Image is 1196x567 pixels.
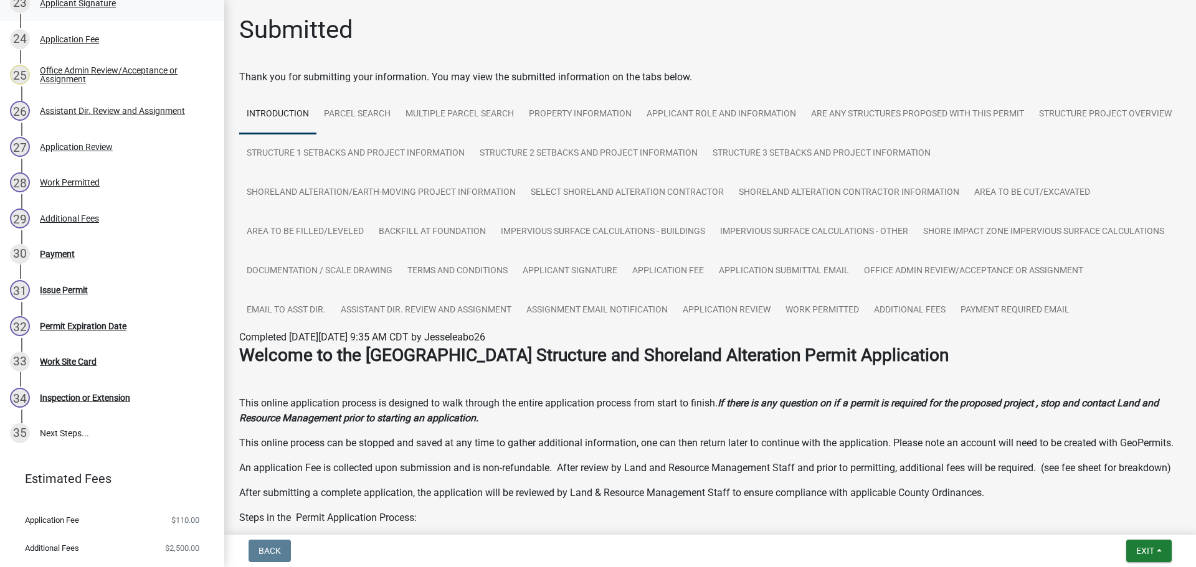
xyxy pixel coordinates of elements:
p: Steps in the Permit Application Process: [239,510,1181,525]
div: 31 [10,280,30,300]
a: Shoreland Alteration/Earth-Moving Project Information [239,173,523,213]
a: Assignment Email Notification [519,291,675,330]
a: Area to be Cut/Excavated [967,173,1098,213]
a: Impervious Surface Calculations - Buildings [493,212,713,252]
a: Shore Impact Zone Impervious Surface Calculations [916,212,1172,252]
a: Property Information [521,95,639,134]
p: This online application process is designed to walk through the entire application process from s... [239,396,1181,426]
div: Application Review [40,143,113,151]
h1: Submitted [239,15,353,45]
div: Inspection or Extension [40,393,130,402]
a: Structure 2 Setbacks and project information [472,134,705,174]
div: Assistant Dir. Review and Assignment [40,106,185,115]
div: 27 [10,137,30,157]
strong: If there is any question on if a permit is required for the proposed project , stop and contact L... [239,397,1159,424]
a: Terms and Conditions [400,251,515,291]
div: 32 [10,316,30,336]
a: Application Review [675,291,778,330]
div: 24 [10,29,30,49]
div: 25 [10,65,30,85]
div: 33 [10,352,30,372]
div: Application Fee [40,35,99,44]
p: This online process can be stopped and saved at any time to gather additional information, one ca... [239,436,1181,451]
p: An application Fee is collected upon submission and is non-refundable. After review by Land and R... [239,461,1181,476]
div: Additional Fees [40,214,99,223]
div: Thank you for submitting your information. You may view the submitted information on the tabs below. [239,70,1181,85]
a: Parcel search [316,95,398,134]
a: Structure Project Overview [1032,95,1179,134]
a: Email to Asst Dir. [239,291,333,330]
div: 35 [10,423,30,443]
span: Application Fee [25,516,79,524]
a: Work Permitted [778,291,866,330]
a: Are any Structures Proposed with this Permit [804,95,1032,134]
div: 34 [10,388,30,408]
a: Structure 3 Setbacks and project information [705,134,938,174]
a: Applicant Signature [515,251,625,291]
button: Back [249,540,291,562]
div: 29 [10,209,30,228]
div: Office Admin Review/Acceptance or Assignment [40,66,204,83]
span: Additional Fees [25,544,79,552]
a: Area to be Filled/Leveled [239,212,371,252]
button: Exit [1126,540,1172,562]
a: Structure 1 Setbacks and project information [239,134,472,174]
div: Payment [40,250,75,258]
span: Back [259,546,281,556]
div: 30 [10,244,30,264]
a: Estimated Fees [10,466,204,491]
div: 28 [10,172,30,192]
span: Completed [DATE][DATE] 9:35 AM CDT by Jesseleabo26 [239,331,485,343]
a: Payment Required Email [953,291,1077,330]
p: After submitting a complete application, the application will be reviewed by Land & Resource Mana... [239,485,1181,500]
a: Shoreland Alteration Contractor Information [731,173,967,213]
div: Permit Expiration Date [40,322,126,330]
span: Exit [1136,546,1154,556]
a: Office Admin Review/Acceptance or Assignment [857,251,1091,291]
a: Multiple Parcel Search [398,95,521,134]
div: Work Permitted [40,178,100,187]
div: Issue Permit [40,286,88,294]
a: Impervious Surface Calculations - Other [713,212,916,252]
a: Documentation / Scale Drawing [239,251,400,291]
span: $110.00 [171,516,199,524]
a: Application Submittal Email [711,251,857,291]
a: Assistant Dir. Review and Assignment [333,291,519,330]
a: Additional Fees [866,291,953,330]
div: Work Site Card [40,357,97,366]
span: $2,500.00 [165,544,199,552]
a: Application Fee [625,251,711,291]
div: 26 [10,101,30,121]
strong: Welcome to the [GEOGRAPHIC_DATA] Structure and Shoreland Alteration Permit Application [239,345,949,365]
a: Applicant Role and Information [639,95,804,134]
a: Backfill at foundation [371,212,493,252]
a: Select Shoreland Alteration contractor [523,173,731,213]
a: Introduction [239,95,316,134]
